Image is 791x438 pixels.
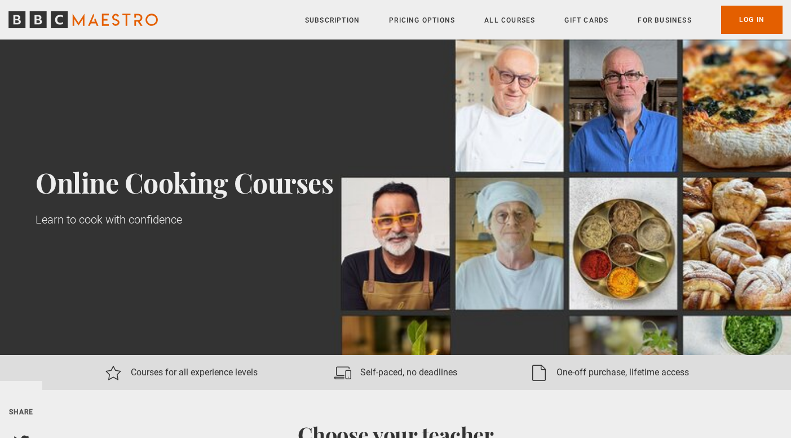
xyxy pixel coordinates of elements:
[305,15,360,26] a: Subscription
[8,11,158,28] svg: BBC Maestro
[305,6,783,34] nav: Primary
[360,366,457,379] p: Self-paced, no deadlines
[556,366,689,379] p: One-off purchase, lifetime access
[36,212,182,227] p: Learn to cook with confidence
[721,6,783,34] a: Log In
[389,15,455,26] a: Pricing Options
[9,408,34,416] span: Share
[131,366,258,379] p: Courses for all experience levels
[638,15,691,26] a: For business
[484,15,535,26] a: All Courses
[36,167,360,198] h1: Online Cooking Courses
[564,15,608,26] a: Gift Cards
